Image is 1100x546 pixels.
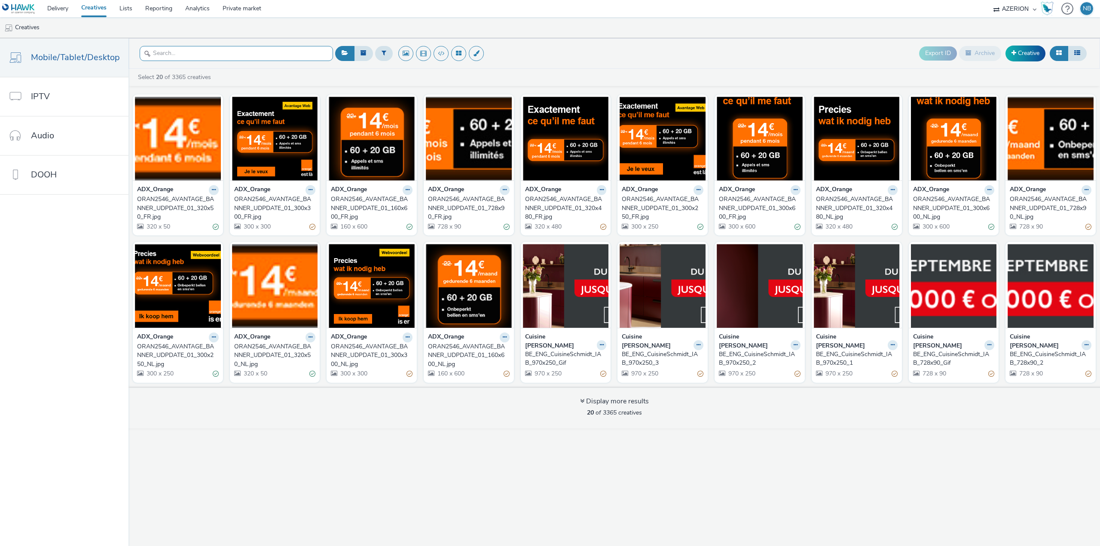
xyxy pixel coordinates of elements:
img: ORAN2546_AVANTAGE_BANNER_UDPDATE_01_320x50_FR.jpg visual [135,97,221,180]
a: BE_ENG_CuisineSchmidt_IAB_970x250_3 [622,350,703,368]
a: ORAN2546_AVANTAGE_BANNER_UDPDATE_01_160x600_NL.jpg [428,342,510,369]
div: BE_ENG_CuisineSchmidt_IAB_970x250_2 [719,350,797,368]
div: Valid [213,222,219,231]
span: 160 x 600 [339,223,367,231]
a: ORAN2546_AVANTAGE_BANNER_UDPDATE_01_728x90_FR.jpg [428,195,510,221]
div: Partially valid [892,369,898,378]
span: 320 x 50 [146,223,170,231]
a: BE_ENG_CuisineSchmidt_IAB_728x90_2 [1010,350,1091,368]
a: ORAN2546_AVANTAGE_BANNER_UDPDATE_01_300x250_NL.jpg [137,342,219,369]
a: ORAN2546_AVANTAGE_BANNER_UDPDATE_01_160x600_FR.jpg [331,195,412,221]
div: ORAN2546_AVANTAGE_BANNER_UDPDATE_01_728x90_NL.jpg [1010,195,1088,221]
div: ORAN2546_AVANTAGE_BANNER_UDPDATE_01_728x90_FR.jpg [428,195,506,221]
strong: 20 [156,73,163,81]
strong: ADX_Orange [525,185,561,195]
div: BE_ENG_CuisineSchmidt_IAB_728x90_Gif [913,350,991,368]
img: Hawk Academy [1041,2,1054,15]
div: Valid [213,369,219,378]
a: ORAN2546_AVANTAGE_BANNER_UDPDATE_01_300x600_FR.jpg [719,195,801,221]
span: 970 x 250 [727,369,755,378]
div: BE_ENG_CuisineSchmidt_IAB_970x250_Gif [525,350,603,368]
strong: ADX_Orange [913,185,949,195]
img: ORAN2546_AVANTAGE_BANNER_UDPDATE_01_300x600_FR.jpg visual [717,97,803,180]
strong: ADX_Orange [428,332,464,342]
a: Hawk Academy [1041,2,1057,15]
a: ORAN2546_AVANTAGE_BANNER_UDPDATE_01_320x50_NL.jpg [234,342,316,369]
strong: ADX_Orange [137,185,173,195]
a: BE_ENG_CuisineSchmidt_IAB_970x250_1 [816,350,898,368]
div: ORAN2546_AVANTAGE_BANNER_UDPDATE_01_300x300_FR.jpg [234,195,312,221]
img: undefined Logo [2,3,35,14]
strong: Cuisine [PERSON_NAME] [913,332,983,350]
div: BE_ENG_CuisineSchmidt_IAB_728x90_2 [1010,350,1088,368]
div: Partially valid [1085,369,1091,378]
div: Valid [794,222,801,231]
div: Partially valid [600,369,606,378]
strong: Cuisine [PERSON_NAME] [1010,332,1079,350]
img: ORAN2546_AVANTAGE_BANNER_UDPDATE_01_320x480_FR.jpg visual [523,97,609,180]
strong: Cuisine [PERSON_NAME] [719,332,788,350]
a: Creative [1005,46,1045,61]
img: ORAN2546_AVANTAGE_BANNER_UDPDATE_01_300x250_FR.jpg visual [620,97,706,180]
span: 970 x 250 [630,369,658,378]
span: 970 x 250 [534,369,562,378]
span: Mobile/Tablet/Desktop [31,51,120,64]
div: Partially valid [988,369,994,378]
img: BE_ENG_CuisineSchmidt_IAB_970x250_2 visual [717,244,803,328]
span: 300 x 250 [630,223,658,231]
span: 300 x 300 [243,223,271,231]
strong: ADX_Orange [331,332,367,342]
img: ORAN2546_AVANTAGE_BANNER_UDPDATE_01_728x90_NL.jpg visual [1008,97,1094,180]
strong: ADX_Orange [137,332,173,342]
img: ORAN2546_AVANTAGE_BANNER_UDPDATE_01_300x250_NL.jpg visual [135,244,221,328]
a: ORAN2546_AVANTAGE_BANNER_UDPDATE_01_300x300_FR.jpg [234,195,316,221]
span: 320 x 50 [243,369,267,378]
div: Valid [406,222,412,231]
a: ORAN2546_AVANTAGE_BANNER_UDPDATE_01_320x480_NL.jpg [816,195,898,221]
img: ORAN2546_AVANTAGE_BANNER_UDPDATE_01_320x480_NL.jpg visual [814,97,900,180]
img: BE_ENG_CuisineSchmidt_IAB_728x90_Gif visual [911,244,997,328]
strong: ADX_Orange [1010,185,1046,195]
div: ORAN2546_AVANTAGE_BANNER_UDPDATE_01_320x480_FR.jpg [525,195,603,221]
a: BE_ENG_CuisineSchmidt_IAB_970x250_Gif [525,350,607,368]
span: 970 x 250 [825,369,852,378]
a: ORAN2546_AVANTAGE_BANNER_UDPDATE_01_300x250_FR.jpg [622,195,703,221]
img: ORAN2546_AVANTAGE_BANNER_UDPDATE_01_300x600_NL.jpg visual [911,97,997,180]
strong: Cuisine [PERSON_NAME] [525,332,595,350]
div: ORAN2546_AVANTAGE_BANNER_UDPDATE_01_300x600_FR.jpg [719,195,797,221]
a: ORAN2546_AVANTAGE_BANNER_UDPDATE_01_300x300_NL.jpg [331,342,412,369]
div: NB [1083,2,1091,15]
img: ORAN2546_AVANTAGE_BANNER_UDPDATE_01_320x50_NL.jpg visual [232,244,318,328]
div: Valid [988,222,994,231]
strong: Cuisine [PERSON_NAME] [816,332,886,350]
div: ORAN2546_AVANTAGE_BANNER_UDPDATE_01_160x600_FR.jpg [331,195,409,221]
a: ORAN2546_AVANTAGE_BANNER_UDPDATE_01_728x90_NL.jpg [1010,195,1091,221]
strong: Cuisine [PERSON_NAME] [622,332,691,350]
button: Table [1068,46,1087,61]
span: 160 x 600 [437,369,464,378]
strong: 20 [587,409,594,417]
div: BE_ENG_CuisineSchmidt_IAB_970x250_1 [816,350,894,368]
span: 320 x 480 [534,223,562,231]
img: BE_ENG_CuisineSchmidt_IAB_970x250_Gif visual [523,244,609,328]
div: Partially valid [504,369,510,378]
img: BE_ENG_CuisineSchmidt_IAB_728x90_2 visual [1008,244,1094,328]
strong: ADX_Orange [234,332,270,342]
span: of 3365 creatives [587,409,642,417]
a: ORAN2546_AVANTAGE_BANNER_UDPDATE_01_300x600_NL.jpg [913,195,995,221]
button: Archive [959,46,1001,61]
a: ORAN2546_AVANTAGE_BANNER_UDPDATE_01_320x50_FR.jpg [137,195,219,221]
input: Search... [140,46,333,61]
div: Partially valid [406,369,412,378]
div: Partially valid [1085,222,1091,231]
div: ORAN2546_AVANTAGE_BANNER_UDPDATE_01_300x600_NL.jpg [913,195,991,221]
span: 300 x 250 [146,369,174,378]
a: ORAN2546_AVANTAGE_BANNER_UDPDATE_01_320x480_FR.jpg [525,195,607,221]
a: BE_ENG_CuisineSchmidt_IAB_728x90_Gif [913,350,995,368]
div: Valid [504,222,510,231]
span: 300 x 600 [727,223,755,231]
div: Partially valid [600,222,606,231]
div: Partially valid [697,369,703,378]
span: 728 x 90 [1018,223,1043,231]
